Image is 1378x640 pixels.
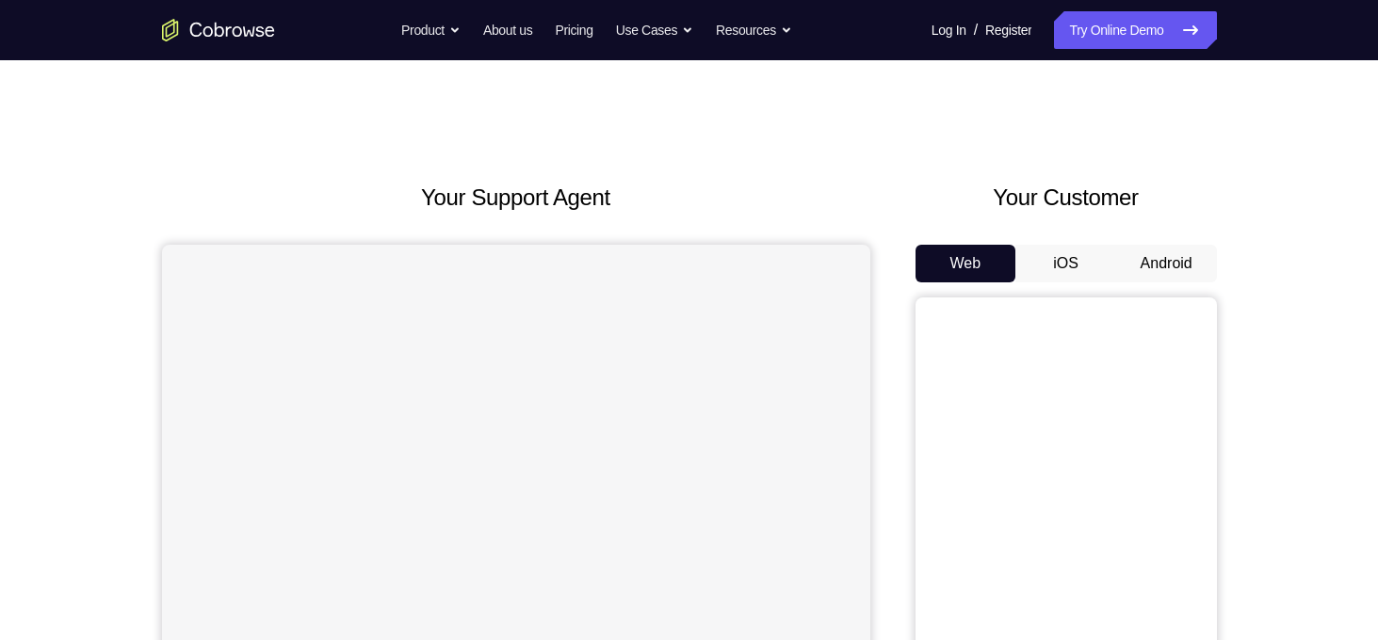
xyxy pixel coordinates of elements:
[916,245,1016,282] button: Web
[716,11,792,49] button: Resources
[401,11,461,49] button: Product
[1054,11,1216,49] a: Try Online Demo
[974,19,978,41] span: /
[1015,245,1116,282] button: iOS
[1116,245,1217,282] button: Android
[162,181,870,215] h2: Your Support Agent
[932,11,966,49] a: Log In
[916,181,1217,215] h2: Your Customer
[985,11,1031,49] a: Register
[616,11,693,49] button: Use Cases
[162,19,275,41] a: Go to the home page
[483,11,532,49] a: About us
[555,11,592,49] a: Pricing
